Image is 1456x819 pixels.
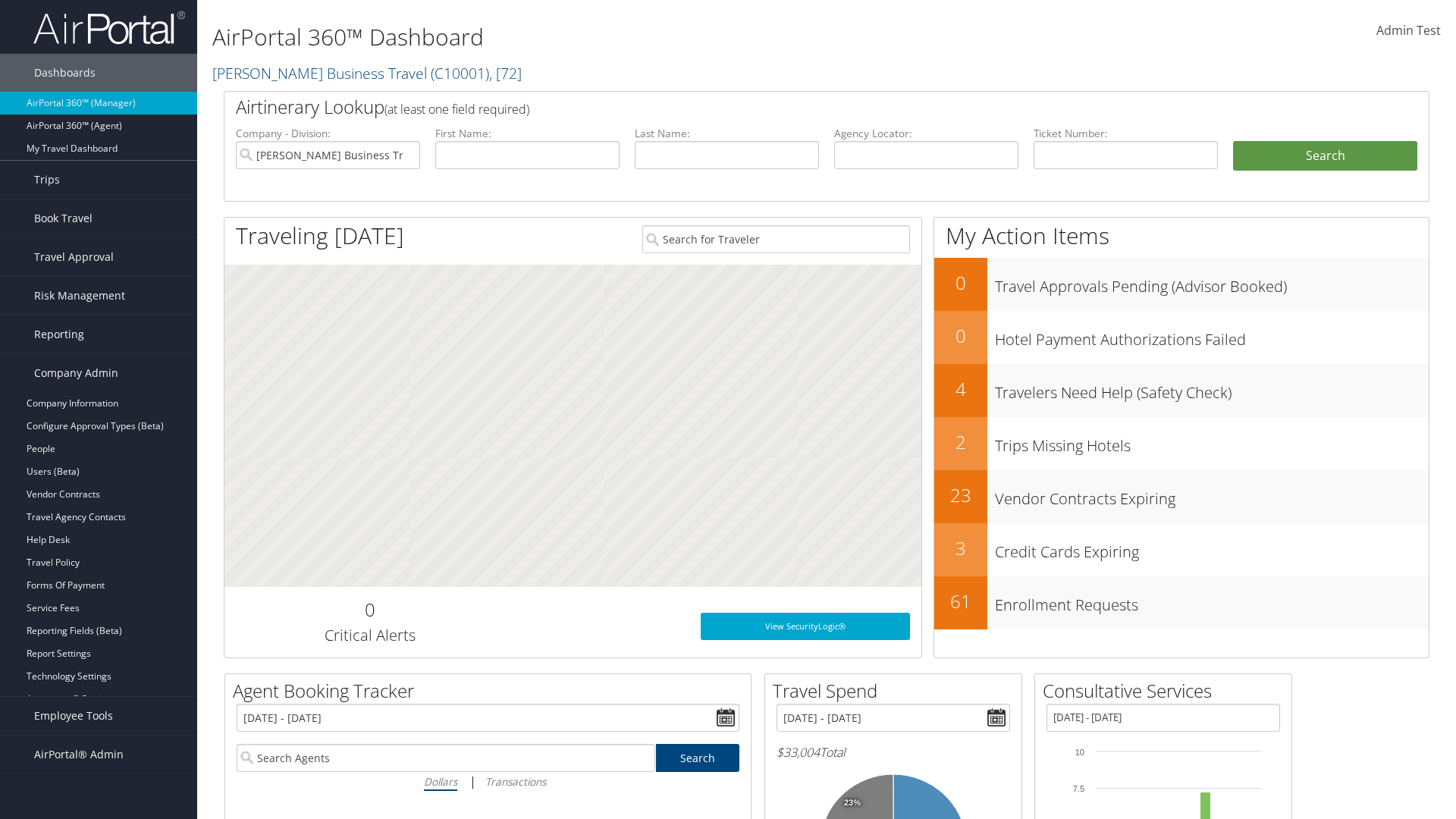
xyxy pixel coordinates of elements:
span: Dashboards [34,54,96,92]
tspan: 10 [1075,748,1084,757]
h1: AirPortal 360™ Dashboard [212,21,1031,53]
h3: Critical Alerts [236,625,504,646]
h2: 61 [934,588,987,614]
span: Employee Tools [34,697,113,735]
label: Last Name: [635,126,819,141]
a: 2Trips Missing Hotels [934,417,1429,470]
h2: 23 [934,482,987,508]
a: Search [656,744,740,772]
a: 4Travelers Need Help (Safety Check) [934,364,1429,417]
span: AirPortal® Admin [34,736,124,773]
h2: Airtinerary Lookup [236,94,1317,120]
h2: 4 [934,376,987,402]
h3: Travelers Need Help (Safety Check) [995,375,1429,403]
h2: 3 [934,535,987,561]
span: $33,004 [777,744,820,761]
h2: 0 [236,597,504,623]
tspan: 23% [844,799,861,808]
label: First Name: [435,126,620,141]
h2: 2 [934,429,987,455]
span: Book Travel [34,199,93,237]
a: Admin Test [1376,8,1441,55]
h3: Enrollment Requests [995,587,1429,616]
a: 0Travel Approvals Pending (Advisor Booked) [934,258,1429,311]
h1: My Action Items [934,220,1429,252]
label: Company - Division: [236,126,420,141]
label: Ticket Number: [1034,126,1218,141]
span: Reporting [34,315,84,353]
span: ( C10001 ) [431,63,489,83]
span: , [ 72 ] [489,63,522,83]
h6: Total [777,744,1010,761]
h2: 0 [934,270,987,296]
input: Search Agents [237,744,655,772]
span: Travel Approval [34,238,114,276]
a: 3Credit Cards Expiring [934,523,1429,576]
a: 0Hotel Payment Authorizations Failed [934,311,1429,364]
tspan: 7.5 [1073,784,1084,793]
a: 61Enrollment Requests [934,576,1429,629]
h2: Travel Spend [773,678,1021,704]
span: (at least one field required) [384,101,529,118]
span: Admin Test [1376,22,1441,39]
h3: Hotel Payment Authorizations Failed [995,322,1429,350]
h2: 0 [934,323,987,349]
input: Search for Traveler [642,225,910,253]
h3: Credit Cards Expiring [995,534,1429,563]
span: Risk Management [34,277,125,315]
i: Dollars [424,774,457,789]
button: Search [1233,141,1417,171]
a: [PERSON_NAME] Business Travel [212,63,522,83]
h2: Consultative Services [1043,678,1291,704]
h1: Traveling [DATE] [236,220,404,252]
a: View SecurityLogic® [701,613,910,640]
h2: Agent Booking Tracker [233,678,751,704]
a: 23Vendor Contracts Expiring [934,470,1429,523]
span: Company Admin [34,354,118,392]
img: airportal-logo.png [33,10,185,45]
i: Transactions [485,774,546,789]
div: | [237,772,739,791]
label: Agency Locator: [834,126,1018,141]
h3: Trips Missing Hotels [995,428,1429,457]
h3: Travel Approvals Pending (Advisor Booked) [995,268,1429,297]
h3: Vendor Contracts Expiring [995,481,1429,510]
span: Trips [34,161,60,199]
